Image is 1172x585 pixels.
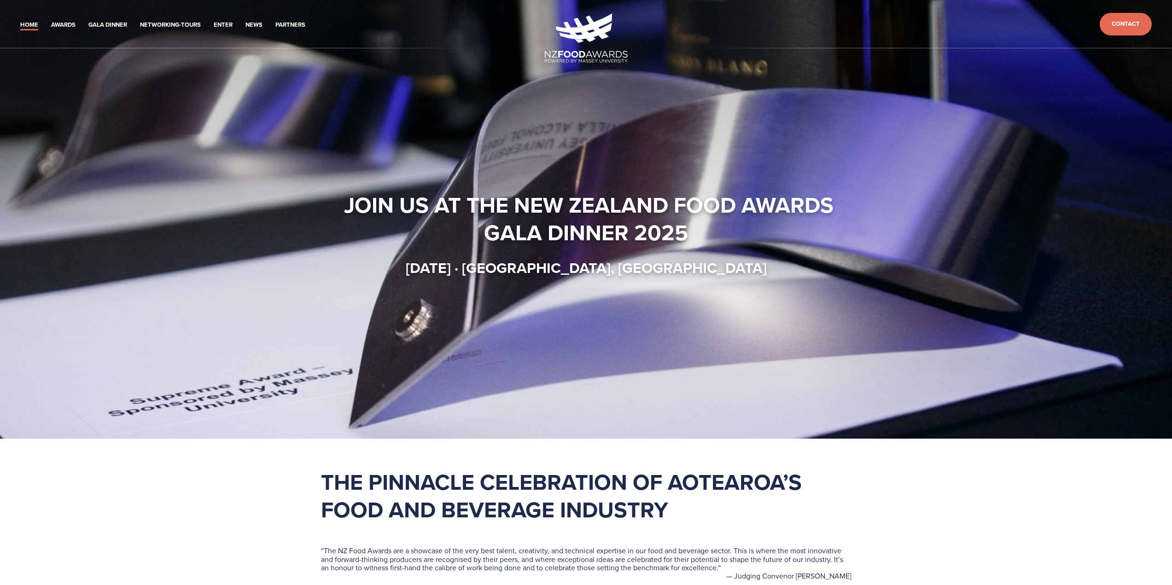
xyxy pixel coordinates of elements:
[321,545,324,556] span: “
[51,20,76,30] a: Awards
[275,20,305,30] a: Partners
[406,257,767,278] strong: [DATE] · [GEOGRAPHIC_DATA], [GEOGRAPHIC_DATA]
[321,546,851,572] blockquote: The NZ Food Awards are a showcase of the very best talent, creativity, and technical expertise in...
[321,468,851,523] h1: The pinnacle celebration of Aotearoa’s food and beverage industry
[20,20,38,30] a: Home
[245,20,262,30] a: News
[321,572,851,580] figcaption: — Judging Convenor [PERSON_NAME]
[718,562,721,573] span: ”
[214,20,233,30] a: Enter
[140,20,201,30] a: Networking-Tours
[1100,13,1152,35] a: Contact
[344,189,839,249] strong: Join us at the New Zealand Food Awards Gala Dinner 2025
[88,20,127,30] a: Gala Dinner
